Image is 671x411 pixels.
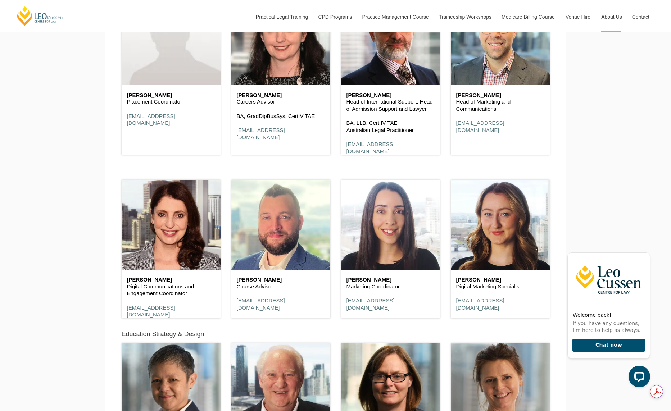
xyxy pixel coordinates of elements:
[237,283,325,290] p: Course Advisor
[237,277,325,283] h6: [PERSON_NAME]
[456,297,504,311] a: [EMAIL_ADDRESS][DOMAIN_NAME]
[127,113,175,126] a: [EMAIL_ADDRESS][DOMAIN_NAME]
[127,98,215,105] p: Placement Coordinator
[346,98,435,112] p: Head of International Support, Head of Admission Support and Lawyer
[346,283,435,290] p: Marketing Coordinator
[127,283,215,297] p: Digital Communications and Engagement Coordinator
[456,98,544,112] p: Head of Marketing and Communications
[237,92,325,99] h6: [PERSON_NAME]
[434,1,496,32] a: Traineeship Workshops
[456,92,544,99] h6: [PERSON_NAME]
[456,283,544,290] p: Digital Marketing Specialist
[357,1,434,32] a: Practice Management Course
[250,1,313,32] a: Practical Legal Training
[456,277,544,283] h6: [PERSON_NAME]
[346,92,435,99] h6: [PERSON_NAME]
[127,92,215,99] h6: [PERSON_NAME]
[122,331,204,338] h5: Education Strategy & Design
[346,297,395,311] a: [EMAIL_ADDRESS][DOMAIN_NAME]
[16,6,64,26] a: [PERSON_NAME] Centre for Law
[496,1,560,32] a: Medicare Billing Course
[127,277,215,283] h6: [PERSON_NAME]
[237,98,325,105] p: Careers Advisor
[456,120,504,133] a: [EMAIL_ADDRESS][DOMAIN_NAME]
[313,1,357,32] a: CPD Programs
[237,297,285,311] a: [EMAIL_ADDRESS][DOMAIN_NAME]
[237,127,285,140] a: [EMAIL_ADDRESS][DOMAIN_NAME]
[346,119,435,133] p: BA, LLB, Cert IV TAE Australian Legal Practitioner
[346,277,435,283] h6: [PERSON_NAME]
[127,305,175,318] a: [EMAIL_ADDRESS][DOMAIN_NAME]
[237,113,325,120] p: BA, GradDipBusSys, CertIV TAE
[627,1,655,32] a: Contact
[562,239,653,393] iframe: LiveChat chat widget
[346,141,395,154] a: [EMAIL_ADDRESS][DOMAIN_NAME]
[596,1,627,32] a: About Us
[560,1,596,32] a: Venue Hire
